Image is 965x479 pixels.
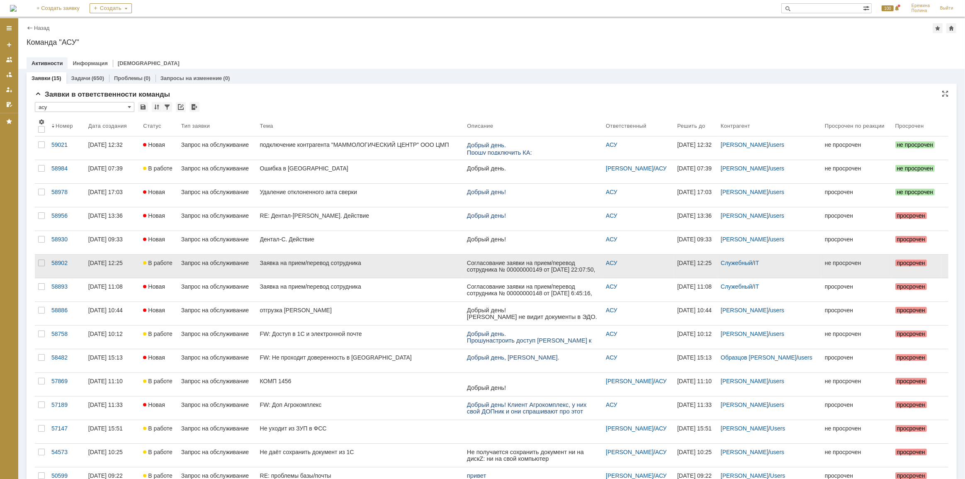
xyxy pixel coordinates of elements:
[892,184,942,207] a: не просрочен
[88,260,123,266] div: [DATE] 12:25
[48,255,85,278] a: 58902
[51,212,82,219] div: 58956
[10,5,17,12] a: Перейти на домашнюю страницу
[88,283,123,290] div: [DATE] 11:08
[140,278,177,302] a: Новая
[674,136,717,160] a: [DATE] 12:32
[88,189,123,195] div: [DATE] 17:03
[17,384,88,398] span: [URL][DOMAIN_NAME]
[674,302,717,325] a: [DATE] 10:44
[822,373,892,396] a: не просрочен
[822,160,892,183] a: не просрочен
[56,112,121,118] a: [URL][DOMAIN_NAME]
[51,165,82,172] div: 58984
[85,184,140,207] a: [DATE] 17:03
[677,165,712,172] span: [DATE] 07:39
[32,75,50,81] a: Заявки
[655,378,667,384] a: АСУ
[822,207,892,231] a: просрочен
[16,111,26,121] a: АСУ
[88,212,123,219] div: [DATE] 13:36
[2,83,16,96] a: Мои заявки
[85,231,140,254] a: [DATE] 09:33
[16,39,65,46] a: #57189: ИТ-услуга
[85,349,140,372] a: [DATE] 15:13
[190,102,199,112] div: Экспорт списка
[822,302,892,325] a: просрочен
[822,136,892,160] a: не просрочен
[181,378,253,384] div: Запрос на обслуживание
[10,5,17,12] img: logo
[19,84,126,90] a: [EMAIL_ADDRESS][DOMAIN_NAME]
[51,189,82,195] div: 58978
[48,326,85,349] a: 58758
[178,207,257,231] a: Запрос на обслуживание
[119,187,168,193] a: #57869: ИТ-услуга
[2,68,16,81] a: Заявки в моей ответственности
[260,354,461,361] div: FW: Не проходит доверенность в [GEOGRAPHIC_DATA]
[140,184,177,207] a: Новая
[48,396,85,420] a: 57189
[88,378,123,384] div: [DATE] 11:10
[822,278,892,302] a: просрочен
[257,373,464,396] a: КОМП 1456
[677,189,712,195] span: [DATE] 17:03
[143,307,165,314] span: Новая
[181,331,253,337] div: Запрос на обслуживание
[16,259,26,269] a: АСУ
[674,207,717,231] a: [DATE] 13:36
[85,255,140,278] a: [DATE] 12:25
[606,307,617,314] a: АСУ
[721,141,768,148] a: [PERSON_NAME]
[54,122,108,129] a: @[DOMAIN_NAME]
[677,212,712,219] span: [DATE] 13:36
[48,115,85,136] th: Номер
[825,212,889,219] div: просрочен
[260,331,461,337] div: FW: Доступ в 1С и электронной почте
[754,260,759,266] a: IT
[324,92,374,99] a: #59008: ИТ-услуга
[721,260,752,266] a: Служебный
[119,139,168,146] a: #57147: ИТ-услуга
[143,260,172,266] span: В работе
[143,378,172,384] span: В работе
[324,170,334,180] a: Еремина Полина
[825,236,889,243] div: просрочен
[260,283,461,290] div: Заявка на прием/перевод сотрудника
[324,64,334,74] a: Еремина Полина
[140,115,177,136] th: Статус
[677,236,712,243] span: [DATE] 09:33
[88,141,123,148] div: [DATE] 12:32
[822,184,892,207] a: просрочен
[677,283,712,290] span: [DATE] 11:08
[895,141,935,148] span: не просрочен
[603,115,674,136] th: Ответственный
[51,141,82,148] div: 59021
[674,231,717,254] a: [DATE] 09:33
[912,3,930,8] span: Еремина
[606,123,647,129] div: Ответственный
[119,158,129,168] a: Еремина Полина
[895,354,927,361] span: просрочен
[138,102,148,112] div: Сохранить вид
[260,123,273,129] div: Тема
[674,160,717,183] a: [DATE] 07:39
[770,236,784,243] a: users
[895,165,935,172] span: не просрочен
[825,189,889,195] div: просрочен
[48,207,85,231] a: 58956
[260,236,461,243] div: Дентал-С. Действие
[181,212,253,219] div: Запрос на обслуживание
[674,278,717,302] a: [DATE] 11:08
[85,136,140,160] a: [DATE] 12:32
[16,212,26,221] a: АСУ
[114,75,143,81] a: Проблемы
[48,160,85,183] a: 58984
[16,158,26,168] a: АСУ
[324,145,374,152] a: #59022: ИТ-услуга
[181,260,253,266] div: Запрос на обслуживание
[48,231,85,254] a: 58930
[119,58,129,68] a: Еремина Полина
[677,331,712,337] span: [DATE] 10:12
